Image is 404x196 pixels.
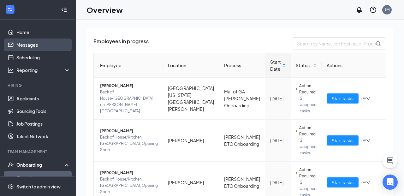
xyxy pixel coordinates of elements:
span: bars [361,96,366,101]
td: [PERSON_NAME] DTO Onboarding [219,120,265,162]
button: Start tasks [327,93,359,104]
div: Onboarding [16,162,65,168]
span: Status [296,62,312,69]
a: Scheduling [16,51,70,64]
span: [PERSON_NAME] [100,128,158,134]
span: Action Required [299,83,317,95]
span: 2 assigned tasks [300,95,317,114]
div: [DATE] [270,137,286,144]
span: down [366,180,371,185]
a: Applicants [16,92,70,105]
td: [PERSON_NAME] [163,120,219,162]
div: JM [385,7,389,12]
th: Actions [322,53,386,78]
span: down [366,96,371,101]
span: Action Required [299,167,317,179]
span: Start tasks [332,95,353,102]
svg: UserCheck [8,162,14,168]
h1: Overview [86,4,123,15]
a: Home [16,26,70,39]
span: [PERSON_NAME] [100,83,158,89]
div: [DATE] [270,179,286,186]
span: Action Required [299,125,317,137]
span: Back of House/[GEOGRAPHIC_DATA] on [PERSON_NAME][GEOGRAPHIC_DATA] [100,89,158,114]
span: Start Date [270,58,281,72]
a: Overview [16,171,70,184]
span: 2 assigned tasks [300,137,317,156]
span: Back of House/Kitchen, [GEOGRAPHIC_DATA], Opening Soon [100,176,158,195]
div: [DATE] [270,95,286,102]
th: Employee [94,53,163,78]
td: [GEOGRAPHIC_DATA][US_STATE] [GEOGRAPHIC_DATA][PERSON_NAME] [163,78,219,120]
a: Messages [16,39,70,51]
a: Talent Network [16,130,70,143]
svg: Analysis [8,67,14,73]
a: Job Postings [16,117,70,130]
svg: Settings [8,183,14,190]
div: Open Intercom Messenger [383,175,398,190]
button: Start tasks [327,177,359,187]
div: Team Management [8,149,69,154]
div: Reporting [16,67,71,73]
a: Sourcing Tools [16,105,70,117]
svg: Collapse [61,7,67,13]
svg: ChatActive [386,157,394,164]
button: Start tasks [327,135,359,146]
span: down [366,138,371,143]
th: Location [163,53,219,78]
svg: QuestionInfo [369,6,377,14]
span: [PERSON_NAME] [100,170,158,176]
div: Hiring [8,83,69,88]
th: Process [219,53,265,78]
span: Start tasks [332,179,353,186]
svg: Notifications [355,6,363,14]
span: Employees in progress [93,37,149,50]
span: bars [361,180,366,185]
span: bars [361,138,366,143]
td: Mall of GA [PERSON_NAME] Onboarding [219,78,265,120]
div: Switch to admin view [16,183,61,190]
span: Start tasks [332,137,353,144]
th: Status [291,53,322,78]
span: Back of House/Kitchen, [GEOGRAPHIC_DATA], Opening Soon [100,134,158,153]
svg: WorkstreamLogo [7,6,13,13]
button: ChatActive [383,153,398,168]
input: Search by Name, Job Posting, or Process [292,37,386,50]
